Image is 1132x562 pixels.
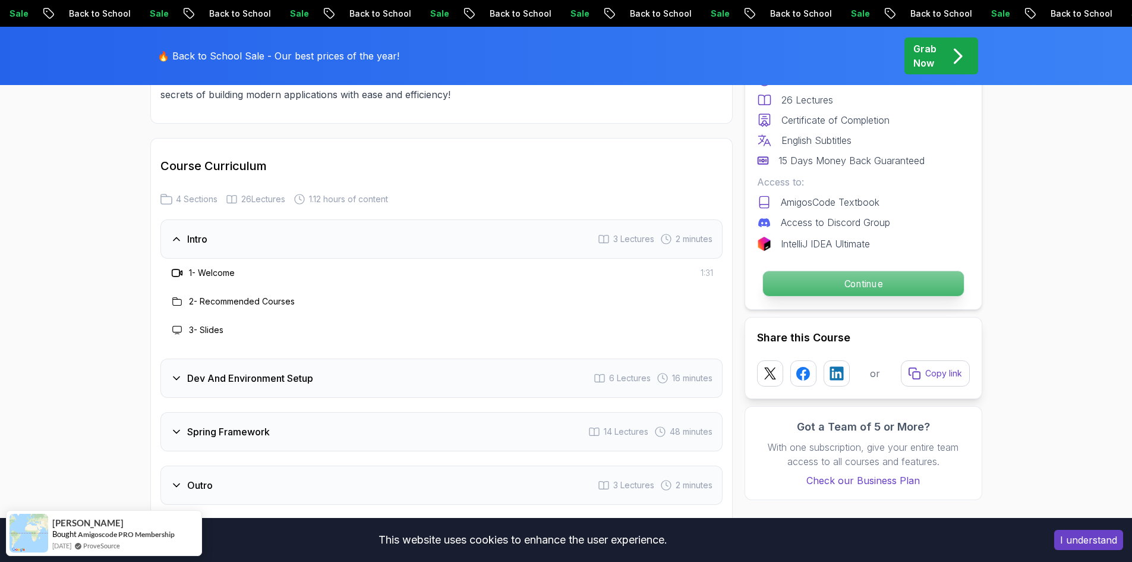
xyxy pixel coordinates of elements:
span: 1.12 hours of content [309,193,388,205]
a: Check our Business Plan [757,473,970,488]
h3: 1 - Welcome [189,267,235,279]
span: 3 Lectures [613,233,654,245]
p: Back to School [52,8,133,20]
span: 2 minutes [676,479,712,491]
span: 16 minutes [672,372,712,384]
p: Back to School [893,8,974,20]
span: 6 Lectures [609,372,651,384]
span: 14 Lectures [604,426,648,438]
h3: 3 - Slides [189,324,223,336]
p: 26 Lectures [781,93,833,107]
img: jetbrains logo [757,237,771,251]
h3: Outro [187,478,213,492]
h3: 2 - Recommended Courses [189,296,295,307]
a: ProveSource [83,541,120,551]
span: [PERSON_NAME] [52,518,124,528]
p: or [870,366,880,381]
p: Sale [273,8,311,20]
p: Join us to transform your Java skills and become proficient in the Spring Framework. Enroll now t... [160,70,666,103]
p: Back to School [753,8,834,20]
span: 1:31 [701,267,713,279]
p: Copy link [925,368,962,379]
p: Sale [553,8,591,20]
h3: Got a Team of 5 or More? [757,419,970,435]
span: 48 minutes [670,426,712,438]
button: Spring Framework14 Lectures 48 minutes [160,412,723,451]
p: Back to School [1033,8,1114,20]
h3: Spring Framework [187,425,270,439]
h2: Course Curriculum [160,158,723,174]
a: Amigoscode PRO Membership [78,529,175,539]
span: [DATE] [52,541,71,551]
p: Sale [133,8,171,20]
p: 15 Days Money Back Guaranteed [778,153,925,168]
p: AmigosCode Textbook [781,195,879,209]
button: Outro3 Lectures 2 minutes [160,466,723,505]
p: Certificate of Completion [781,113,890,127]
p: English Subtitles [781,133,852,147]
span: 3 Lectures [613,479,654,491]
h2: Share this Course [757,329,970,346]
p: Back to School [472,8,553,20]
p: Sale [693,8,731,20]
button: Intro3 Lectures 2 minutes [160,219,723,259]
img: provesource social proof notification image [10,514,48,552]
span: Bought [52,529,77,539]
p: 🔥 Back to School Sale - Our best prices of the year! [157,49,399,63]
p: Back to School [613,8,693,20]
button: Accept cookies [1054,530,1123,550]
p: With one subscription, give your entire team access to all courses and features. [757,440,970,469]
h3: Intro [187,232,207,246]
p: Access to: [757,175,970,189]
p: Continue [762,271,963,296]
p: Sale [413,8,451,20]
span: 26 Lectures [241,193,285,205]
span: 4 Sections [176,193,217,205]
button: Continue [762,271,964,297]
p: Grab Now [913,42,936,70]
p: Access to Discord Group [781,215,890,230]
button: Dev And Environment Setup6 Lectures 16 minutes [160,359,723,398]
p: IntelliJ IDEA Ultimate [781,237,870,251]
h3: Dev And Environment Setup [187,371,313,385]
p: Sale [834,8,872,20]
span: 2 minutes [676,233,712,245]
button: Copy link [901,360,970,387]
div: This website uses cookies to enhance the user experience. [9,527,1036,553]
p: Back to School [192,8,273,20]
p: Sale [974,8,1012,20]
p: Back to School [332,8,413,20]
